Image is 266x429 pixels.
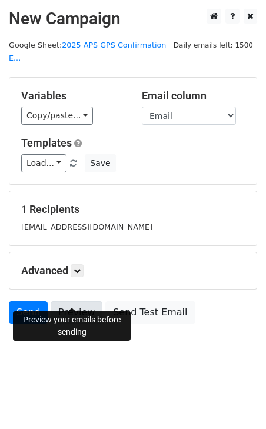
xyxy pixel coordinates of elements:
[169,39,257,52] span: Daily emails left: 1500
[21,137,72,149] a: Templates
[21,154,66,172] a: Load...
[105,301,195,324] a: Send Test Email
[13,311,131,341] div: Preview your emails before sending
[21,264,245,277] h5: Advanced
[142,89,245,102] h5: Email column
[21,203,245,216] h5: 1 Recipients
[169,41,257,49] a: Daily emails left: 1500
[21,89,124,102] h5: Variables
[21,107,93,125] a: Copy/paste...
[9,301,48,324] a: Send
[85,154,115,172] button: Save
[9,41,166,63] a: 2025 APS GPS Confirmation E...
[21,222,152,231] small: [EMAIL_ADDRESS][DOMAIN_NAME]
[9,9,257,29] h2: New Campaign
[207,373,266,429] iframe: Chat Widget
[9,41,166,63] small: Google Sheet:
[51,301,102,324] a: Preview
